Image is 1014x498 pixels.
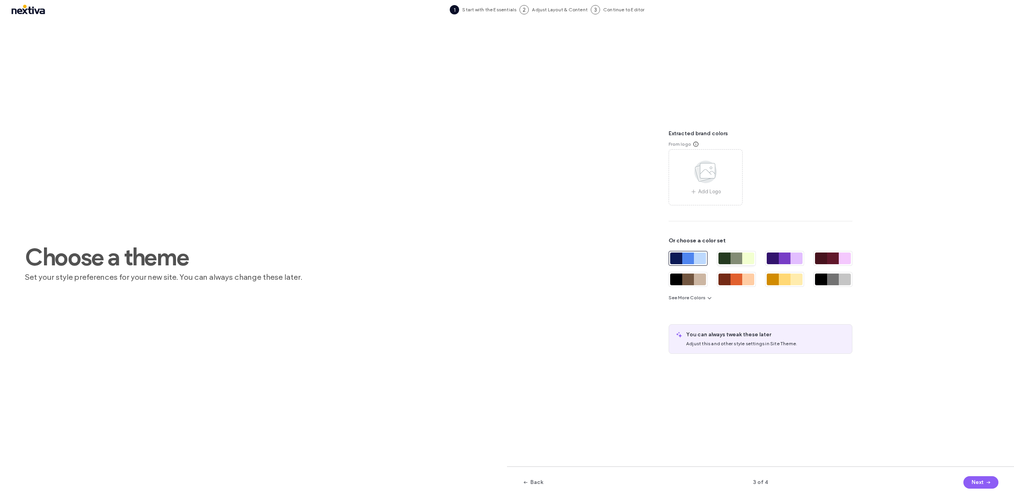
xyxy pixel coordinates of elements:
[686,331,846,339] span: You can always tweak these later
[450,5,459,14] div: 1
[462,6,516,13] span: Start with the Essentials
[669,293,713,302] button: See More Colors
[669,237,852,245] span: Or choose a color set
[669,130,852,141] span: Extracted brand colors
[686,341,797,346] span: Adjust this and other style settings in Site Theme.
[698,188,721,196] span: Add Logo
[25,245,482,269] span: Choose a theme
[591,5,600,14] div: 3
[523,476,543,489] button: Back
[689,479,832,486] span: 3 of 4
[963,476,998,489] button: Next
[603,6,645,13] span: Continue to Editor
[25,272,482,282] span: Set your style preferences for your new site. You can always change these later.
[18,5,34,12] span: Help
[669,141,691,148] span: From logo
[519,5,529,14] div: 2
[532,6,588,13] span: Adjust Layout & Content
